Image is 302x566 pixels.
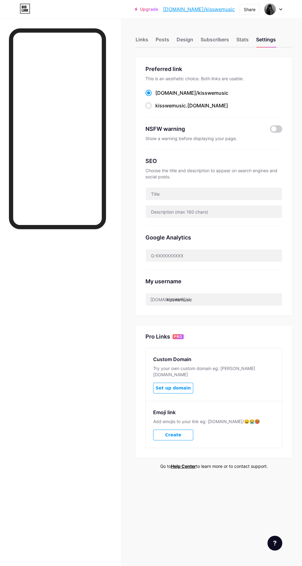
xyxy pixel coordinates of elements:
[244,6,255,13] div: Share
[153,383,193,393] button: Set up domain
[150,296,187,303] div: [DOMAIN_NAME]/
[165,432,181,438] span: Create
[145,76,282,82] div: This is an aesthetic choice. Both links are usable.
[136,463,292,469] div: Go to to learn more or to contact support.
[145,157,282,165] div: SEO
[198,90,228,96] span: kisswemusic
[136,36,148,47] div: Links
[145,168,282,180] div: Choose the title and description to appear on search engines and social posts.
[145,233,282,242] div: Google Analytics
[135,7,158,12] a: Upgrade
[146,188,282,200] input: Title
[171,464,196,469] a: Help Center
[145,333,170,340] div: Pro Links
[155,89,228,97] div: [DOMAIN_NAME]/
[146,249,282,262] input: G-XXXXXXXXXX
[153,409,275,416] div: Emoji link
[156,36,169,47] div: Posts
[145,125,263,133] div: NSFW warning
[174,334,182,339] span: PRO
[256,36,276,47] div: Settings
[145,65,282,73] div: Preferred link
[153,356,275,363] div: Custom Domain
[153,365,275,378] div: Try your own custom domain eg: [PERSON_NAME][DOMAIN_NAME]
[264,3,276,15] img: kisswemusic
[155,102,186,109] span: kisswemusic
[177,36,193,47] div: Design
[163,6,235,13] a: [DOMAIN_NAME]/kisswemusic
[156,385,191,391] span: Set up domain
[153,430,193,440] button: Create
[153,418,275,425] div: Add emojis to your link eg: [DOMAIN_NAME]/😄😭🥵
[201,36,229,47] div: Subscribers
[146,293,282,306] input: username
[236,36,249,47] div: Stats
[145,277,282,285] div: My username
[145,135,282,142] div: Show a warning before displaying your page.
[146,206,282,218] input: Description (max 160 chars)
[155,102,228,109] div: .[DOMAIN_NAME]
